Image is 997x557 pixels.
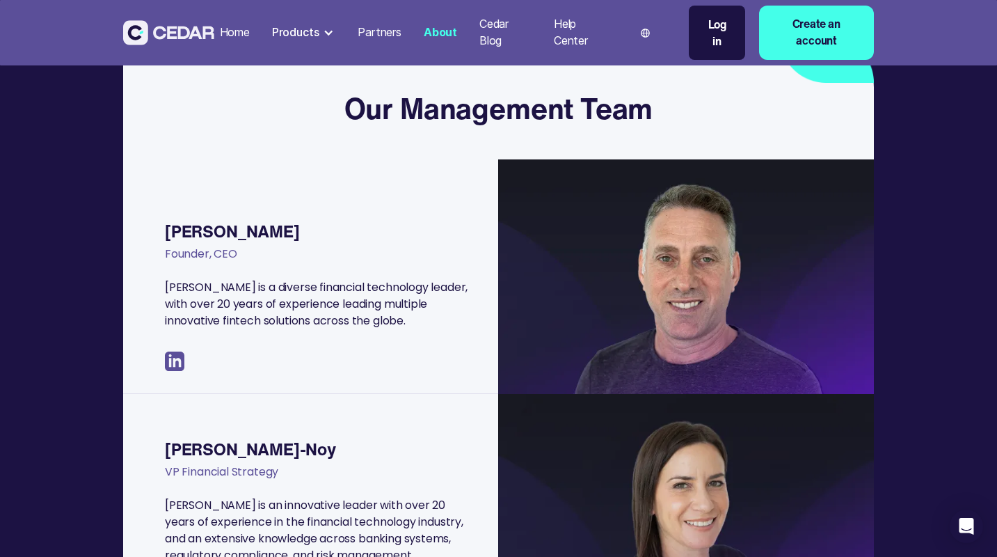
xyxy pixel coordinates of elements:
div: VP Financial Strategy [165,464,471,497]
div: [PERSON_NAME]-Noy [165,436,471,464]
div: Products [266,19,342,47]
div: Founder, CEO [165,246,471,279]
a: About [418,17,463,48]
div: Open Intercom Messenger [950,510,983,543]
div: Help Center [554,16,611,49]
p: [PERSON_NAME] is a diverse financial technology leader, with over 20 years of experience leading ... [165,279,471,329]
a: Home [214,17,255,48]
div: [PERSON_NAME] [165,218,471,246]
a: Cedar Blog [474,9,537,56]
div: Log in [703,16,731,49]
a: Create an account [759,6,875,60]
a: Partners [352,17,407,48]
h3: Our Management Team [344,91,653,126]
div: Partners [358,24,401,41]
a: Help Center [548,9,616,56]
div: Products [272,24,319,41]
div: Cedar Blog [479,16,532,49]
img: world icon [641,29,650,38]
a: Log in [689,6,745,60]
div: About [424,24,457,41]
div: Home [220,24,250,41]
